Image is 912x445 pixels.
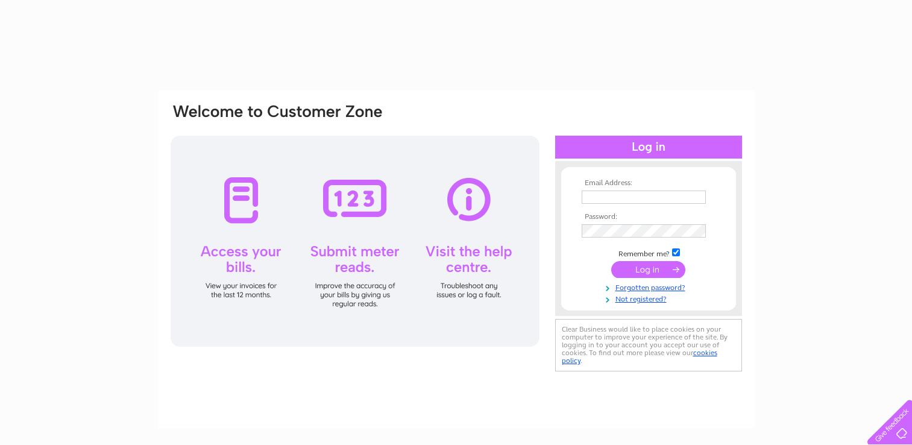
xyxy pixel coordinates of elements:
div: Clear Business would like to place cookies on your computer to improve your experience of the sit... [555,319,742,371]
a: Forgotten password? [582,281,719,292]
a: cookies policy [562,349,717,365]
td: Remember me? [579,247,719,259]
th: Email Address: [579,179,719,188]
a: Not registered? [582,292,719,304]
th: Password: [579,213,719,221]
input: Submit [611,261,685,278]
